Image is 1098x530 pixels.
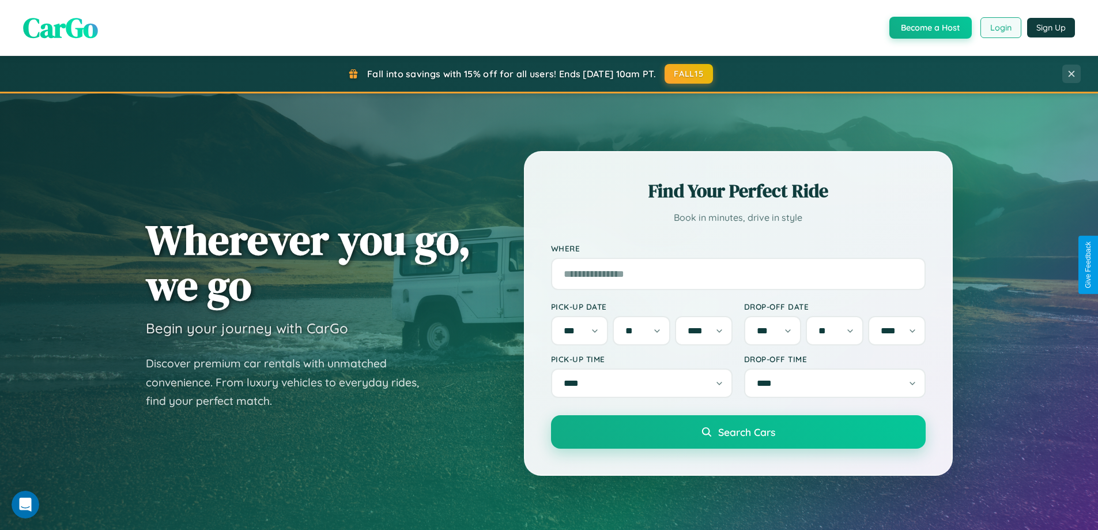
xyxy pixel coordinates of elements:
button: Login [980,17,1021,38]
label: Pick-up Time [551,354,733,364]
button: FALL15 [665,64,713,84]
p: Discover premium car rentals with unmatched convenience. From luxury vehicles to everyday rides, ... [146,354,434,411]
span: Search Cars [718,426,775,438]
button: Search Cars [551,415,926,449]
h2: Find Your Perfect Ride [551,178,926,204]
label: Drop-off Date [744,302,926,311]
label: Pick-up Date [551,302,733,311]
h1: Wherever you go, we go [146,217,471,308]
label: Drop-off Time [744,354,926,364]
button: Sign Up [1027,18,1075,37]
iframe: Intercom live chat [12,491,39,518]
div: Give Feedback [1084,242,1092,288]
label: Where [551,243,926,253]
p: Book in minutes, drive in style [551,209,926,226]
span: CarGo [23,9,98,47]
span: Fall into savings with 15% off for all users! Ends [DATE] 10am PT. [367,68,656,80]
h3: Begin your journey with CarGo [146,319,348,337]
button: Become a Host [889,17,972,39]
